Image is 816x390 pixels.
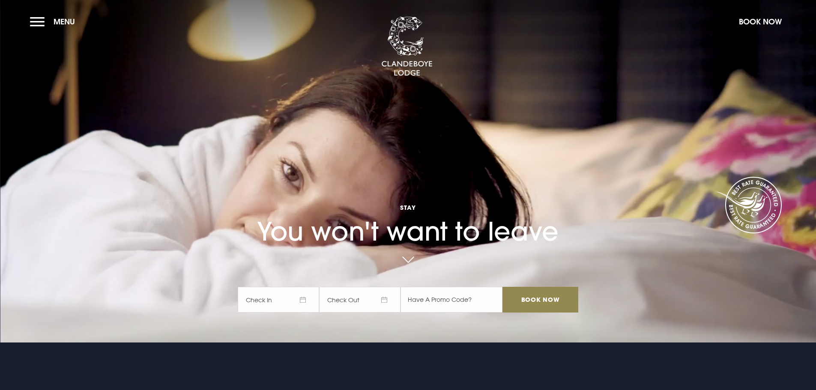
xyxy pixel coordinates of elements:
button: Book Now [735,12,786,31]
button: Menu [30,12,79,31]
h1: You won't want to leave [238,179,578,247]
input: Have A Promo Code? [401,287,502,313]
span: Check Out [319,287,401,313]
span: Check In [238,287,319,313]
span: Stay [238,203,578,211]
img: Clandeboye Lodge [381,17,433,77]
span: Menu [54,17,75,27]
input: Book Now [502,287,578,313]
